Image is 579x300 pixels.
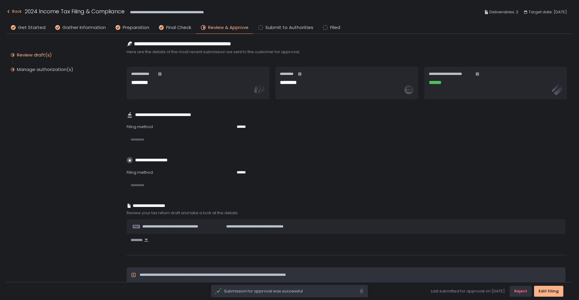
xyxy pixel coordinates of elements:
[510,286,532,297] button: Reject
[6,7,22,17] button: Back
[18,24,46,31] span: Get Started
[539,289,559,294] div: Edit filing
[25,7,125,15] h1: 2024 Income Tax Filing & Compliance
[127,169,153,175] span: Filing method
[514,289,527,294] div: Reject
[489,8,518,16] span: Deliverables: 2
[127,124,153,130] span: Filing method
[166,24,191,31] span: Final Check
[127,49,567,55] span: Here are the details of the most recent submission we sent to the customer for approval.
[208,24,248,31] span: Review & Approve
[6,8,22,15] div: Back
[17,52,52,58] div: Review draft(s)
[534,286,563,297] button: Edit filing
[17,66,73,73] div: Manage authorization(s)
[265,24,313,31] span: Submit to Authorities
[62,24,106,31] span: Gather Information
[123,24,149,31] span: Preparation
[127,210,567,216] span: Review your tax return draft and take a look at the details
[431,289,505,294] span: Last submitted for approval on [DATE]
[359,288,364,294] svg: close
[330,24,340,31] span: Filed
[529,8,567,16] span: Target date: [DATE]
[224,289,359,294] span: Submission for approval was successful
